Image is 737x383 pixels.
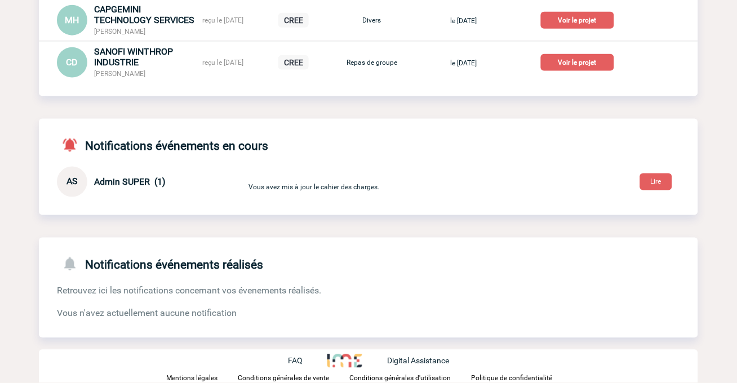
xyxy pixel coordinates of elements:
p: Politique de confidentialité [472,375,553,382]
a: Voir le projet [541,14,619,25]
span: [PERSON_NAME] [94,70,145,78]
p: Divers [344,16,400,24]
span: le [DATE] [451,59,477,67]
a: FAQ [288,355,327,366]
p: Mentions légales [167,375,218,382]
span: le [DATE] [451,17,477,25]
a: Politique de confidentialité [472,372,571,383]
a: Conditions générales d'utilisation [350,372,472,383]
span: CAPGEMINI TECHNOLOGY SERVICES [94,4,194,25]
img: http://www.idealmeetingsevents.fr/ [327,354,362,368]
p: Conditions générales d'utilisation [350,375,451,382]
a: Lire [631,176,681,186]
h4: Notifications événements réalisés [57,256,263,272]
span: Admin SUPER (1) [94,177,166,188]
p: Voir le projet [541,54,614,71]
img: notifications-24-px-g.png [61,256,85,272]
p: Conditions générales de vente [238,375,330,382]
span: Retrouvez ici les notifications concernant vos évenements réalisés. [57,286,321,296]
span: MH [65,15,79,25]
span: reçu le [DATE] [202,16,243,24]
div: Conversation privée : Client - Agence [57,167,246,197]
a: Conditions générales de vente [238,372,350,383]
span: AS [66,176,78,187]
button: Lire [640,173,672,190]
p: Vous avez mis à jour le cahier des charges. [248,173,513,191]
p: CREE [278,13,309,28]
h4: Notifications événements en cours [57,137,268,153]
p: FAQ [288,357,303,366]
p: Digital Assistance [387,357,449,366]
span: CD [66,57,78,68]
p: Repas de groupe [344,59,400,66]
p: CREE [278,55,309,70]
span: Vous n'avez actuellement aucune notification [57,308,237,319]
img: notifications-active-24-px-r.png [61,137,85,153]
a: Mentions légales [167,372,238,383]
a: Voir le projet [541,56,619,67]
span: SANOFI WINTHROP INDUSTRIE [94,46,173,68]
p: Voir le projet [541,12,614,29]
a: AS Admin SUPER (1) Vous avez mis à jour le cahier des charges. [57,176,513,186]
span: [PERSON_NAME] [94,28,145,35]
span: reçu le [DATE] [202,59,243,66]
